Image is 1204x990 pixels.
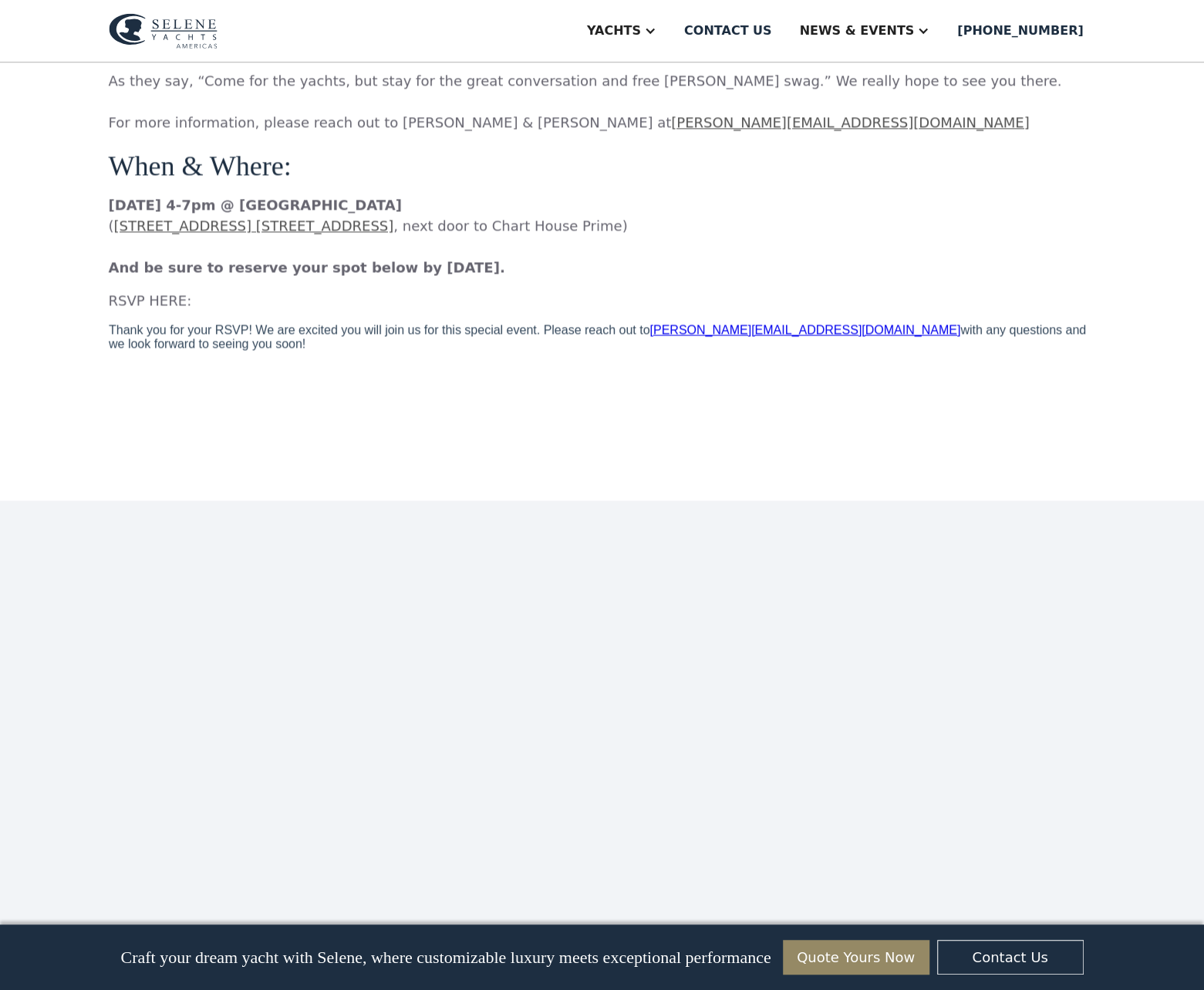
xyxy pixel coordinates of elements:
[109,13,218,49] img: logo
[957,22,1083,40] div: [PHONE_NUMBER]
[109,290,1096,311] p: RSVP HERE:
[109,323,1096,352] iframe: Form 1
[120,948,771,968] p: Craft your dream yacht with Selene, where customizable luxury meets exceptional performance
[109,259,505,275] strong: And be sure to reserve your spot below by [DATE].
[799,22,914,40] div: News & EVENTS
[114,217,394,234] a: [STREET_ADDRESS] [STREET_ADDRESS]
[109,151,1096,182] h4: When & Where:
[109,70,1096,133] p: As they say, “Come for the yachts, but stay for the great conversation and free [PERSON_NAME] swa...
[684,22,772,40] div: Contact us
[587,22,641,40] div: Yachts
[109,197,402,213] strong: [DATE] 4-7pm @ [GEOGRAPHIC_DATA]
[671,114,1029,130] a: [PERSON_NAME][EMAIL_ADDRESS][DOMAIN_NAME]
[109,194,1096,278] p: ( , next door to Chart House Prime) ‍
[937,940,1084,975] a: Contact Us
[109,352,1096,372] p: ‍
[783,940,929,975] a: Quote Yours Now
